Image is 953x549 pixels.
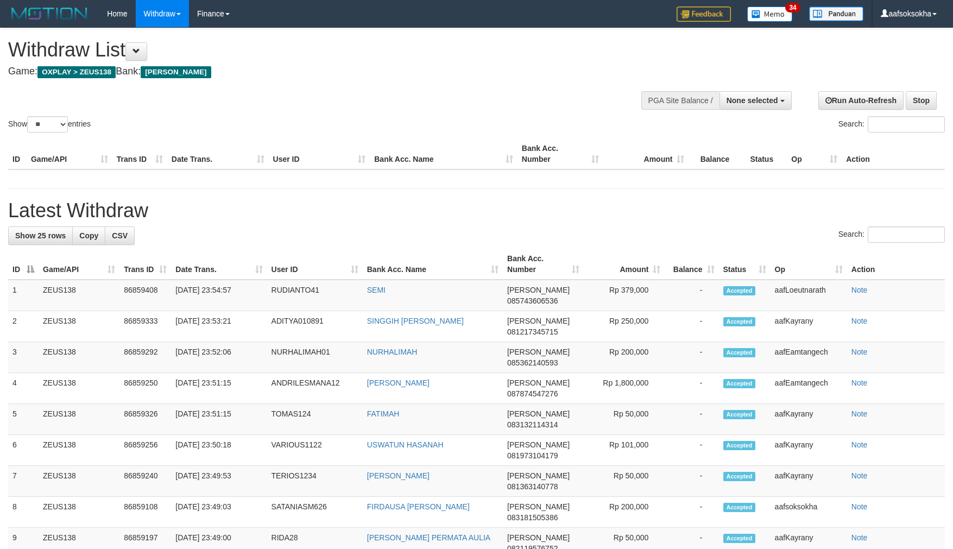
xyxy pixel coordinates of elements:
[171,373,267,404] td: [DATE] 23:51:15
[584,342,665,373] td: Rp 200,000
[8,280,39,311] td: 1
[641,91,720,110] div: PGA Site Balance /
[39,280,119,311] td: ZEUS138
[584,497,665,528] td: Rp 200,000
[723,317,756,326] span: Accepted
[8,39,624,61] h1: Withdraw List
[771,311,847,342] td: aafKayrany
[851,348,868,356] a: Note
[727,96,778,105] span: None selected
[8,404,39,435] td: 5
[851,409,868,418] a: Note
[665,466,718,497] td: -
[723,348,756,357] span: Accepted
[665,280,718,311] td: -
[367,409,400,418] a: FATIMAH
[27,138,112,169] th: Game/API
[39,435,119,466] td: ZEUS138
[367,533,490,542] a: [PERSON_NAME] PERMATA AULIA
[584,373,665,404] td: Rp 1,800,000
[677,7,731,22] img: Feedback.jpg
[771,249,847,280] th: Op: activate to sort column ascending
[851,286,868,294] a: Note
[367,440,444,449] a: USWATUN HASANAH
[8,138,27,169] th: ID
[771,342,847,373] td: aafEamtangech
[267,249,363,280] th: User ID: activate to sort column ascending
[267,435,363,466] td: VARIOUS1122
[507,286,570,294] span: [PERSON_NAME]
[507,409,570,418] span: [PERSON_NAME]
[723,441,756,450] span: Accepted
[507,296,558,305] span: Copy 085743606536 to clipboard
[723,503,756,512] span: Accepted
[8,373,39,404] td: 4
[8,466,39,497] td: 7
[27,116,68,132] select: Showentries
[851,378,868,387] a: Note
[723,379,756,388] span: Accepted
[507,533,570,542] span: [PERSON_NAME]
[723,472,756,481] span: Accepted
[507,358,558,367] span: Copy 085362140593 to clipboard
[785,3,800,12] span: 34
[851,471,868,480] a: Note
[367,502,470,511] a: FIRDAUSA [PERSON_NAME]
[119,311,171,342] td: 86859333
[370,138,517,169] th: Bank Acc. Name
[847,249,945,280] th: Action
[771,404,847,435] td: aafKayrany
[507,420,558,429] span: Copy 083132114314 to clipboard
[367,317,464,325] a: SINGGIH [PERSON_NAME]
[851,440,868,449] a: Note
[838,226,945,243] label: Search:
[665,311,718,342] td: -
[119,404,171,435] td: 86859326
[171,280,267,311] td: [DATE] 23:54:57
[8,311,39,342] td: 2
[665,497,718,528] td: -
[665,435,718,466] td: -
[119,373,171,404] td: 86859250
[105,226,135,245] a: CSV
[171,404,267,435] td: [DATE] 23:51:15
[8,342,39,373] td: 3
[507,502,570,511] span: [PERSON_NAME]
[112,138,167,169] th: Trans ID
[119,435,171,466] td: 86859256
[167,138,269,169] th: Date Trans.
[39,497,119,528] td: ZEUS138
[723,410,756,419] span: Accepted
[8,5,91,22] img: MOTION_logo.png
[8,116,91,132] label: Show entries
[584,466,665,497] td: Rp 50,000
[119,342,171,373] td: 86859292
[367,286,386,294] a: SEMI
[507,348,570,356] span: [PERSON_NAME]
[39,404,119,435] td: ZEUS138
[868,226,945,243] input: Search:
[771,280,847,311] td: aafLoeutnarath
[171,435,267,466] td: [DATE] 23:50:18
[37,66,116,78] span: OXPLAY > ZEUS138
[771,466,847,497] td: aafKayrany
[584,435,665,466] td: Rp 101,000
[8,226,73,245] a: Show 25 rows
[119,249,171,280] th: Trans ID: activate to sort column ascending
[507,389,558,398] span: Copy 087874547276 to clipboard
[112,231,128,240] span: CSV
[787,138,842,169] th: Op
[747,7,793,22] img: Button%20Memo.svg
[665,373,718,404] td: -
[267,466,363,497] td: TERIOS1234
[517,138,603,169] th: Bank Acc. Number
[584,404,665,435] td: Rp 50,000
[665,249,718,280] th: Balance: activate to sort column ascending
[771,373,847,404] td: aafEamtangech
[507,440,570,449] span: [PERSON_NAME]
[851,317,868,325] a: Note
[842,138,945,169] th: Action
[584,249,665,280] th: Amount: activate to sort column ascending
[746,138,787,169] th: Status
[838,116,945,132] label: Search:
